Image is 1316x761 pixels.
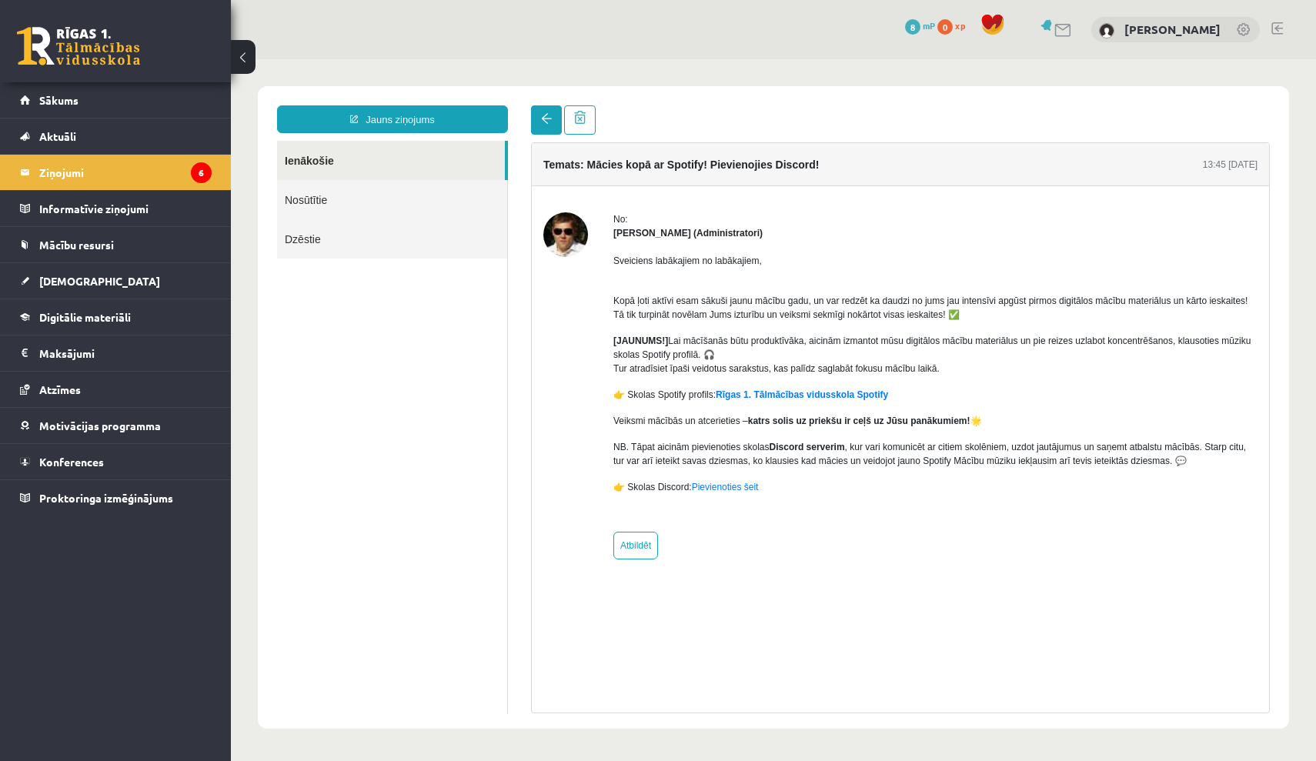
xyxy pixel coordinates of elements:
[39,155,212,190] legend: Ziņojumi
[485,330,657,341] a: Rīgas 1. Tālmācības vidusskola Spotify
[39,310,131,324] span: Digitālie materiāli
[20,227,212,262] a: Mācību resursi
[382,169,532,179] strong: [PERSON_NAME] (Administratori)
[39,129,76,143] span: Aktuāli
[17,27,140,65] a: Rīgas 1. Tālmācības vidusskola
[39,93,78,107] span: Sākums
[382,329,1027,342] p: 👉 Skolas Spotify profils:
[20,82,212,118] a: Sākums
[382,275,1027,316] p: Lai mācīšanās būtu produktīvāka, aicinām izmantot mūsu digitālos mācību materiālus un pie reizes ...
[20,118,212,154] a: Aktuāli
[937,19,973,32] a: 0 xp
[312,99,588,112] h4: Temats: Mācies kopā ar Spotify! Pievienojies Discord!
[382,153,1027,167] div: No:
[382,221,1027,262] p: Kopā ļoti aktīvi esam sākuši jaunu mācību gadu, un var redzēt ka daudzi no jums jau intensīvi apg...
[20,191,212,226] a: Informatīvie ziņojumi
[1099,23,1114,38] img: Alisa Vagele
[20,480,212,516] a: Proktoringa izmēģinājums
[955,19,965,32] span: xp
[517,356,740,367] strong: katrs solis uz priekšu ir ceļš uz Jūsu panākumiem!
[937,19,953,35] span: 0
[20,155,212,190] a: Ziņojumi6
[39,238,114,252] span: Mācību resursi
[923,19,935,32] span: mP
[46,160,276,199] a: Dzēstie
[46,46,277,74] a: Jauns ziņojums
[39,491,173,505] span: Proktoringa izmēģinājums
[39,274,160,288] span: [DEMOGRAPHIC_DATA]
[539,382,614,393] strong: Discord serverim
[46,121,276,160] a: Nosūtītie
[312,153,357,198] img: Ivo Čapiņš
[382,381,1027,409] p: NB. Tāpat aicinām pievienoties skolas , kur vari komunicēt ar citiem skolēniem, uzdot jautājumus ...
[39,335,212,371] legend: Maksājumi
[905,19,935,32] a: 8 mP
[461,422,528,433] a: Pievienoties šeit
[39,419,161,432] span: Motivācijas programma
[382,355,1027,369] p: Veiksmi mācībās un atcerieties – 🌟
[20,263,212,299] a: [DEMOGRAPHIC_DATA]
[20,299,212,335] a: Digitālie materiāli
[905,19,920,35] span: 8
[191,162,212,183] i: 6
[20,408,212,443] a: Motivācijas programma
[39,382,81,396] span: Atzīmes
[46,82,274,121] a: Ienākošie
[382,195,1027,209] p: Sveiciens labākajiem no labākajiem,
[20,372,212,407] a: Atzīmes
[382,472,427,500] a: Atbildēt
[39,191,212,226] legend: Informatīvie ziņojumi
[1124,22,1221,37] a: [PERSON_NAME]
[20,444,212,479] a: Konferences
[382,276,437,287] strong: [JAUNUMS!]
[20,335,212,371] a: Maksājumi
[39,455,104,469] span: Konferences
[382,421,1027,435] p: 👉 Skolas Discord:
[972,98,1027,112] div: 13:45 [DATE]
